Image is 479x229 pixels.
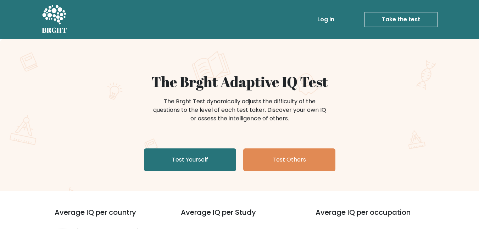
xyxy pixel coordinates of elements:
[42,26,67,34] h5: BRGHT
[67,73,413,90] h1: The Brght Adaptive IQ Test
[314,12,337,27] a: Log in
[42,3,67,36] a: BRGHT
[151,97,328,123] div: The Brght Test dynamically adjusts the difficulty of the questions to the level of each test take...
[316,208,433,225] h3: Average IQ per occupation
[181,208,299,225] h3: Average IQ per Study
[243,148,335,171] a: Test Others
[364,12,438,27] a: Take the test
[55,208,155,225] h3: Average IQ per country
[144,148,236,171] a: Test Yourself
